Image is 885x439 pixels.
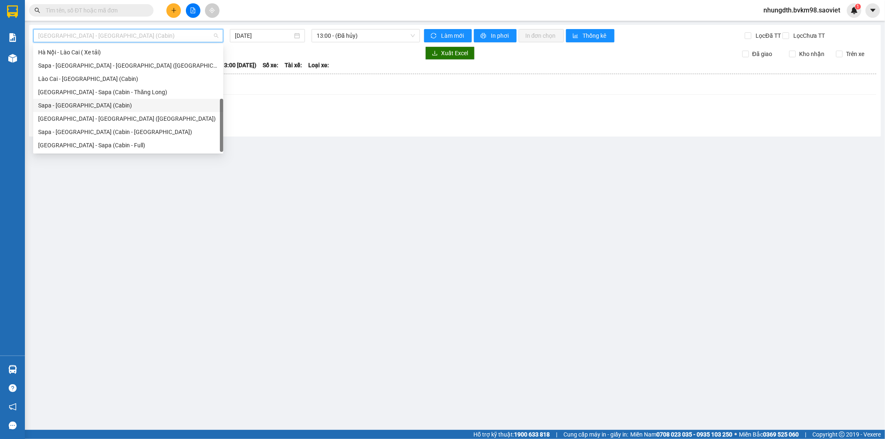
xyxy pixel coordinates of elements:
[656,431,732,438] strong: 0708 023 035 - 0935 103 250
[425,46,475,60] button: downloadXuất Excel
[33,72,223,85] div: Lào Cai - Hà Nội (Cabin)
[38,141,218,150] div: [GEOGRAPHIC_DATA] - Sapa (Cabin - Full)
[441,31,465,40] span: Làm mới
[519,29,564,42] button: In đơn chọn
[514,431,550,438] strong: 1900 633 818
[9,403,17,411] span: notification
[869,7,877,14] span: caret-down
[763,431,799,438] strong: 0369 525 060
[33,112,223,125] div: Hà Nội - Lào Cai - Sapa (Giường)
[38,127,218,137] div: Sapa - [GEOGRAPHIC_DATA] (Cabin - [GEOGRAPHIC_DATA])
[190,7,196,13] span: file-add
[38,48,218,57] div: Hà Nội - Lào Cai ( Xe tải)
[308,61,329,70] span: Loại xe:
[734,433,737,436] span: ⚪️
[33,46,223,59] div: Hà Nội - Lào Cai ( Xe tải)
[9,384,17,392] span: question-circle
[753,31,782,40] span: Lọc Đã TT
[491,31,510,40] span: In phơi
[8,365,17,374] img: warehouse-icon
[8,33,17,42] img: solution-icon
[196,61,256,70] span: Chuyến: (13:00 [DATE])
[573,33,580,39] span: bar-chart
[205,3,219,18] button: aim
[839,432,845,437] span: copyright
[474,29,517,42] button: printerIn phơi
[38,101,218,110] div: Sapa - [GEOGRAPHIC_DATA] (Cabin)
[38,74,218,83] div: Lào Cai - [GEOGRAPHIC_DATA] (Cabin)
[33,139,223,152] div: Hà Nội - Sapa (Cabin - Full)
[9,422,17,429] span: message
[556,430,557,439] span: |
[480,33,488,39] span: printer
[38,114,218,123] div: [GEOGRAPHIC_DATA] - [GEOGRAPHIC_DATA] ([GEOGRAPHIC_DATA])
[856,4,859,10] span: 1
[865,3,880,18] button: caret-down
[46,6,144,15] input: Tìm tên, số ĐT hoặc mã đơn
[796,49,828,59] span: Kho nhận
[583,31,608,40] span: Thống kê
[33,59,223,72] div: Sapa - Lào Cai - Hà Nội (Giường)
[38,29,218,42] span: Hà Nội - Lào Cai (Cabin)
[8,54,17,63] img: warehouse-icon
[563,430,628,439] span: Cung cấp máy in - giấy in:
[790,31,826,40] span: Lọc Chưa TT
[855,4,861,10] sup: 1
[757,5,847,15] span: nhungdth.bvkm98.saoviet
[749,49,775,59] span: Đã giao
[166,3,181,18] button: plus
[317,29,414,42] span: 13:00 - (Đã hủy)
[843,49,868,59] span: Trên xe
[566,29,614,42] button: bar-chartThống kê
[285,61,302,70] span: Tài xế:
[34,7,40,13] span: search
[473,430,550,439] span: Hỗ trợ kỹ thuật:
[7,5,18,18] img: logo-vxr
[38,61,218,70] div: Sapa - [GEOGRAPHIC_DATA] - [GEOGRAPHIC_DATA] ([GEOGRAPHIC_DATA])
[33,99,223,112] div: Sapa - Hà Nội (Cabin)
[38,88,218,97] div: [GEOGRAPHIC_DATA] - Sapa (Cabin - Thăng Long)
[209,7,215,13] span: aim
[424,29,472,42] button: syncLàm mới
[739,430,799,439] span: Miền Bắc
[33,85,223,99] div: Hà Nội - Sapa (Cabin - Thăng Long)
[263,61,278,70] span: Số xe:
[235,31,293,40] input: 11/09/2025
[805,430,806,439] span: |
[630,430,732,439] span: Miền Nam
[431,33,438,39] span: sync
[171,7,177,13] span: plus
[851,7,858,14] img: icon-new-feature
[33,125,223,139] div: Sapa - Hà Nội (Cabin - Thăng Long)
[186,3,200,18] button: file-add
